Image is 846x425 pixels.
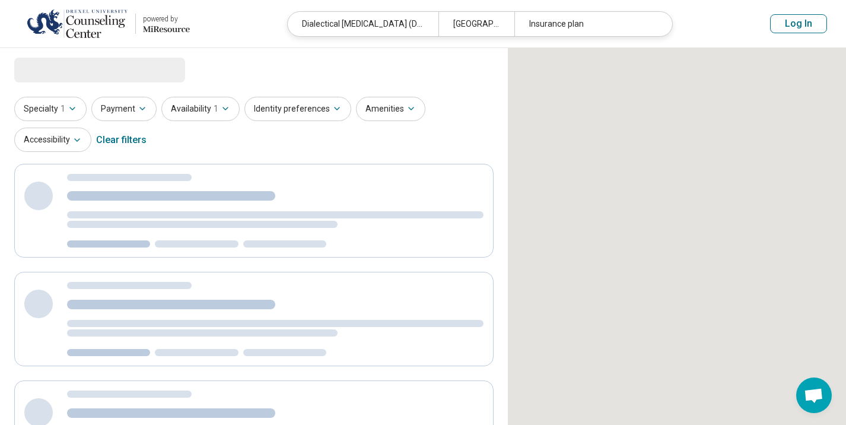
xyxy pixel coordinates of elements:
[356,97,425,121] button: Amenities
[770,14,827,33] button: Log In
[244,97,351,121] button: Identity preferences
[514,12,665,36] div: Insurance plan
[796,378,832,413] div: Open chat
[14,58,114,81] span: Loading...
[61,103,65,115] span: 1
[214,103,218,115] span: 1
[288,12,438,36] div: Dialectical [MEDICAL_DATA] (DBT)
[91,97,157,121] button: Payment
[143,14,190,24] div: powered by
[27,9,128,38] img: Drexel University
[14,128,91,152] button: Accessibility
[14,97,87,121] button: Specialty1
[438,12,514,36] div: [GEOGRAPHIC_DATA], [GEOGRAPHIC_DATA]
[161,97,240,121] button: Availability1
[96,126,147,154] div: Clear filters
[19,9,190,38] a: Drexel Universitypowered by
